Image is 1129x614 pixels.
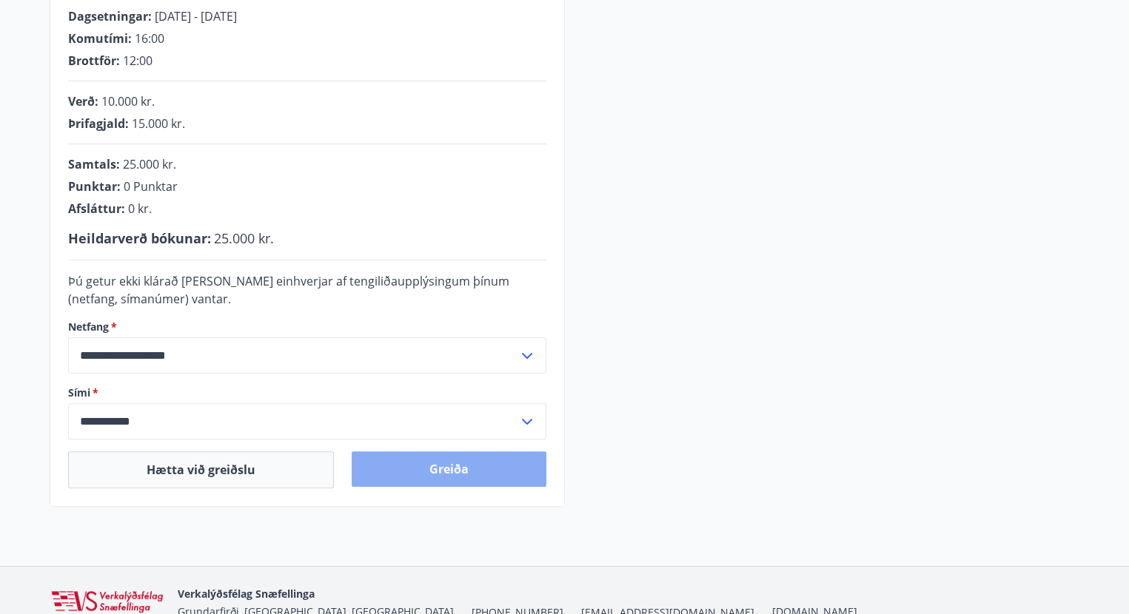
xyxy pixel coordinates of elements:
span: 12:00 [123,53,153,69]
span: 10.000 kr. [101,93,155,109]
span: Komutími : [68,30,132,47]
span: 25.000 kr. [123,156,176,172]
button: Greiða [352,451,546,487]
label: Sími [68,385,546,400]
button: Hætta við greiðslu [68,451,334,488]
span: Þú getur ekki klárað [PERSON_NAME] einhverjar af tengiliðaupplýsingum þínum (netfang, símanúmer) ... [68,273,509,307]
span: 0 kr. [128,200,152,217]
span: Brottför : [68,53,120,69]
span: [DATE] - [DATE] [155,8,237,24]
span: 0 Punktar [124,178,178,195]
span: Verð : [68,93,98,109]
span: 15.000 kr. [132,115,185,132]
label: Netfang [68,320,546,334]
span: Verkalýðsfélag Snæfellinga [178,587,315,601]
span: 16:00 [135,30,164,47]
span: Afsláttur : [68,200,125,217]
span: Samtals : [68,156,120,172]
span: Heildarverð bókunar : [68,229,211,247]
span: Punktar : [68,178,121,195]
span: Dagsetningar : [68,8,152,24]
span: 25.000 kr. [214,229,274,247]
span: Þrifagjald : [68,115,129,132]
